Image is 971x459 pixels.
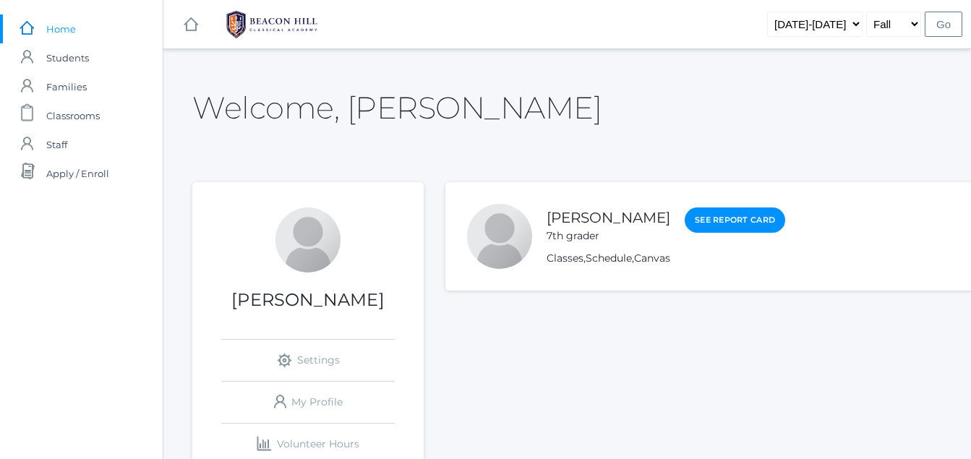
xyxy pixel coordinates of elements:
span: Staff [46,130,67,159]
h1: [PERSON_NAME] [192,291,424,309]
a: Settings [221,340,395,381]
a: [PERSON_NAME] [547,209,670,226]
span: Apply / Enroll [46,159,109,188]
h2: Welcome, [PERSON_NAME] [192,91,602,124]
span: Families [46,72,87,101]
div: 7th grader [547,228,670,244]
span: Home [46,14,76,43]
a: Classes [547,252,583,265]
div: Brenda Emmett [275,207,341,273]
div: Berke Emmett [467,204,532,269]
span: Students [46,43,89,72]
a: Schedule [586,252,632,265]
img: BHCALogos-05-308ed15e86a5a0abce9b8dd61676a3503ac9727e845dece92d48e8588c001991.png [218,7,326,43]
a: See Report Card [685,207,785,233]
input: Go [925,12,962,37]
span: Classrooms [46,101,100,130]
div: , , [547,251,785,266]
a: My Profile [221,382,395,423]
a: Canvas [634,252,670,265]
